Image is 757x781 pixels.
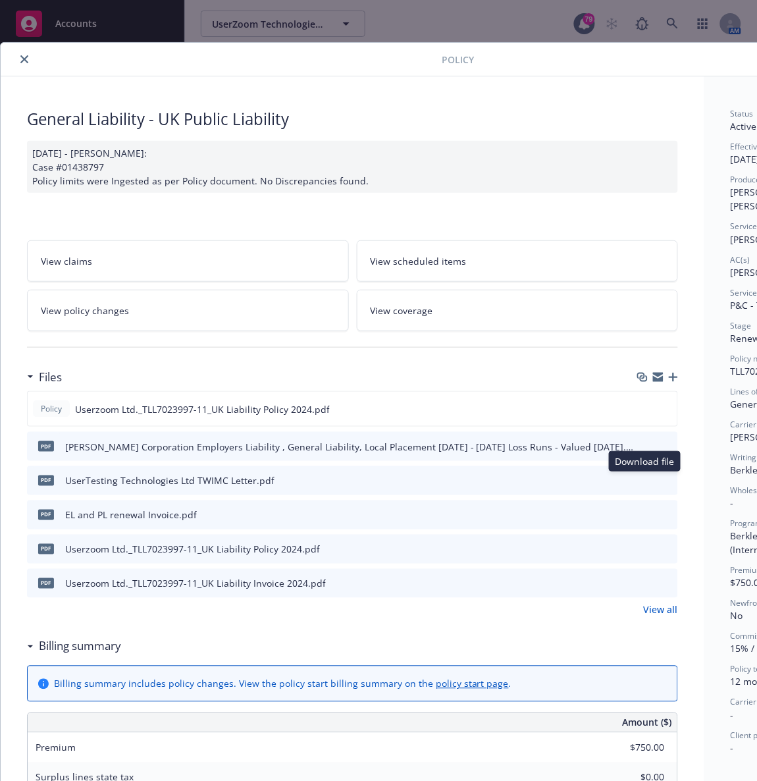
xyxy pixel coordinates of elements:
span: Policy [38,403,65,415]
span: pdf [38,475,54,485]
button: preview file [661,508,673,522]
div: Userzoom Ltd._TLL7023997-11_UK Liability Policy 2024.pdf [65,543,320,556]
input: 0.00 [587,738,673,758]
a: View coverage [357,290,679,331]
button: close [16,51,32,67]
span: Amount ($) [623,716,672,730]
span: pdf [38,578,54,588]
span: View policy changes [41,304,129,317]
span: Stage [731,320,752,331]
div: Billing summary [27,638,121,655]
span: View scheduled items [371,254,467,268]
div: [DATE] - [PERSON_NAME]: Case #01438797 Policy limits were Ingested as per Policy document. No Dis... [27,141,678,193]
span: AC(s) [731,254,750,265]
span: View coverage [371,304,433,317]
span: Carrier [731,419,757,430]
span: No [731,610,743,622]
a: View scheduled items [357,240,679,282]
div: [PERSON_NAME] Corporation Employers Liability , General Liability, Local Placement [DATE] - [DATE... [65,440,635,454]
span: - [731,497,734,510]
span: Policy [442,53,474,67]
div: Files [27,369,62,386]
button: download file [640,440,650,454]
span: Premium [36,741,76,754]
div: General Liability - UK Public Liability [27,108,678,130]
button: download file [640,543,650,556]
span: pdf [38,441,54,451]
button: download file [637,473,650,489]
button: preview file [661,577,673,591]
div: EL and PL renewal Invoice.pdf [65,508,197,522]
h3: Files [39,369,62,386]
button: preview file [661,543,673,556]
span: - [731,742,734,755]
a: policy start page [436,678,509,690]
span: Status [731,108,754,119]
div: Userzoom Ltd._TLL7023997-11_UK Liability Invoice 2024.pdf [65,577,326,591]
button: download file [639,402,650,416]
div: Billing summary includes policy changes. View the policy start billing summary on the . [54,677,511,691]
button: download file [640,508,650,522]
span: Active [731,120,757,132]
span: View claims [41,254,92,268]
span: - [731,709,734,722]
div: Download file [609,451,681,471]
button: preview file [661,440,673,454]
button: preview file [661,473,673,489]
button: download file [640,577,650,591]
h3: Billing summary [39,638,121,655]
span: pdf [38,544,54,554]
span: pdf [38,510,54,520]
a: View policy changes [27,290,349,331]
span: Userzoom Ltd._TLL7023997-11_UK Liability Policy 2024.pdf [75,402,330,416]
div: UserTesting Technologies Ltd TWIMC Letter.pdf [65,474,274,488]
button: preview file [660,402,672,416]
a: View all [644,603,678,617]
a: View claims [27,240,349,282]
